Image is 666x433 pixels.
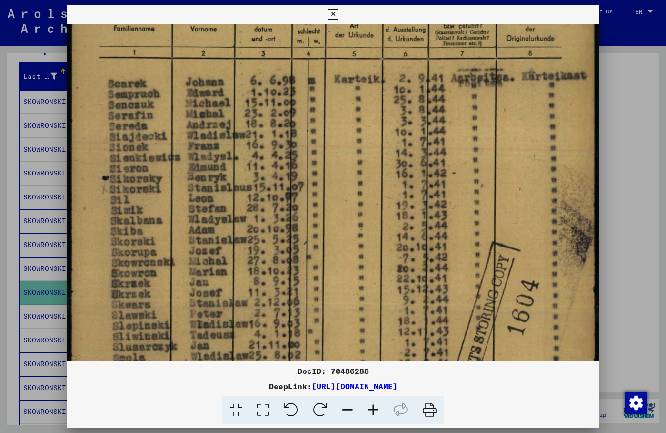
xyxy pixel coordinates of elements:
img: Change consent [625,392,647,414]
div: Change consent [624,391,647,414]
div: DeepLink: [67,381,599,392]
a: [URL][DOMAIN_NAME] [312,381,398,391]
div: DocID: 70486288 [67,365,599,377]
